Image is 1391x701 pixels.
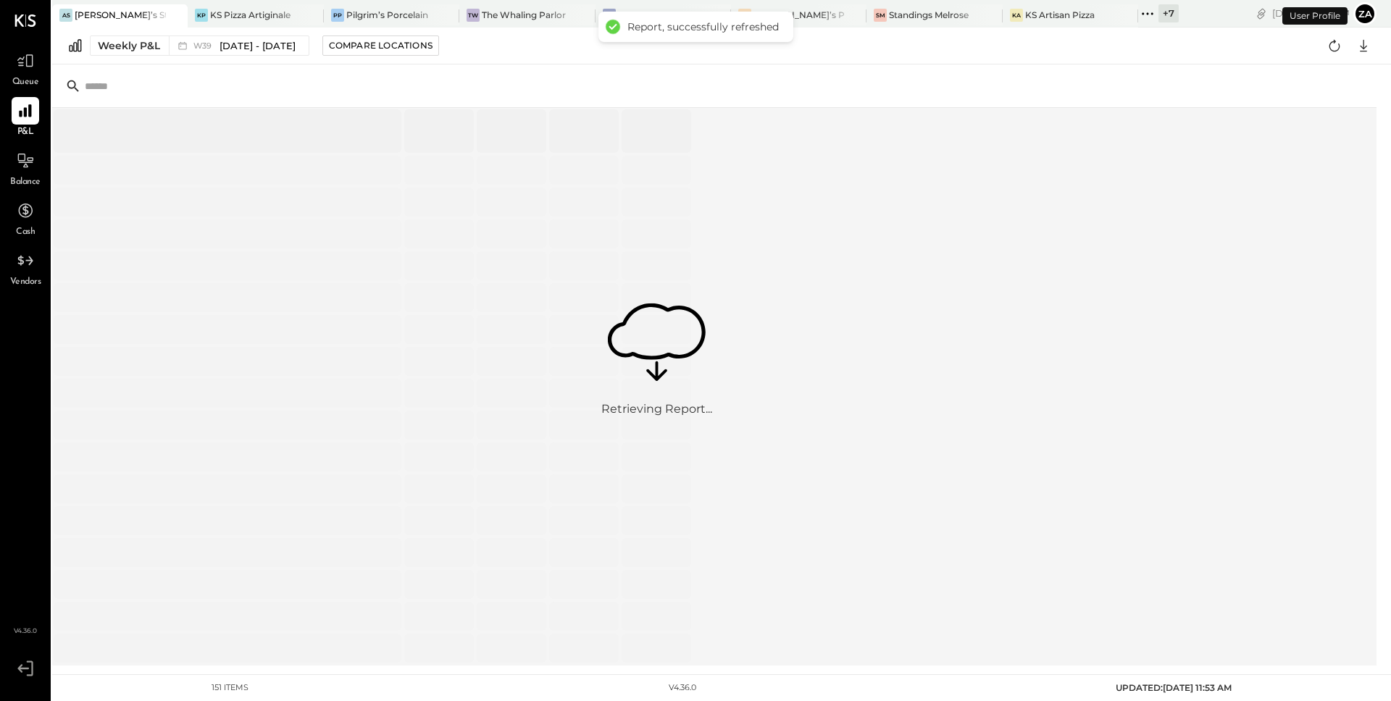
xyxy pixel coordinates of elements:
div: User Profile [1282,7,1348,25]
div: Four Seasons - [GEOGRAPHIC_DATA] [618,9,709,21]
div: [PERSON_NAME]’s SteakHouse - LA [75,9,166,21]
div: TW [467,9,480,22]
div: KS Pizza Artiginale [210,9,291,21]
div: 151 items [212,682,248,694]
span: UPDATED: [DATE] 11:53 AM [1116,682,1232,693]
a: Balance [1,147,50,189]
div: Standings Melrose [889,9,969,21]
span: Cash [16,226,35,239]
div: + 7 [1158,4,1179,22]
div: PP [331,9,344,22]
button: Za [1353,2,1377,25]
div: The Whaling Parlor [482,9,566,21]
span: Balance [10,176,41,189]
span: W39 [193,42,216,50]
div: [DATE] [1272,7,1350,20]
div: KA [1010,9,1023,22]
div: Weekly P&L [98,38,160,53]
div: copy link [1254,6,1269,21]
span: Vendors [10,276,41,289]
span: Queue [12,76,39,89]
a: Queue [1,47,50,89]
div: KS Artisan Pizza [1025,9,1095,21]
span: [DATE] - [DATE] [220,39,296,53]
div: AS [59,9,72,22]
a: Vendors [1,247,50,289]
div: KP [195,9,208,22]
div: Retrieving Report... [601,401,712,418]
div: SM [874,9,887,22]
div: Pilgrim’s Porcelain [346,9,428,21]
div: v 4.36.0 [669,682,696,694]
button: Weekly P&L W39[DATE] - [DATE] [90,35,309,56]
div: [PERSON_NAME]’s Pizza - [GEOGRAPHIC_DATA] [753,9,845,21]
a: Cash [1,197,50,239]
span: P&L [17,126,34,139]
div: FS [603,9,616,22]
div: Compare Locations [329,39,433,51]
a: P&L [1,97,50,139]
div: Report, successfully refreshed [627,20,779,33]
div: TP [738,9,751,22]
button: Compare Locations [322,35,439,56]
